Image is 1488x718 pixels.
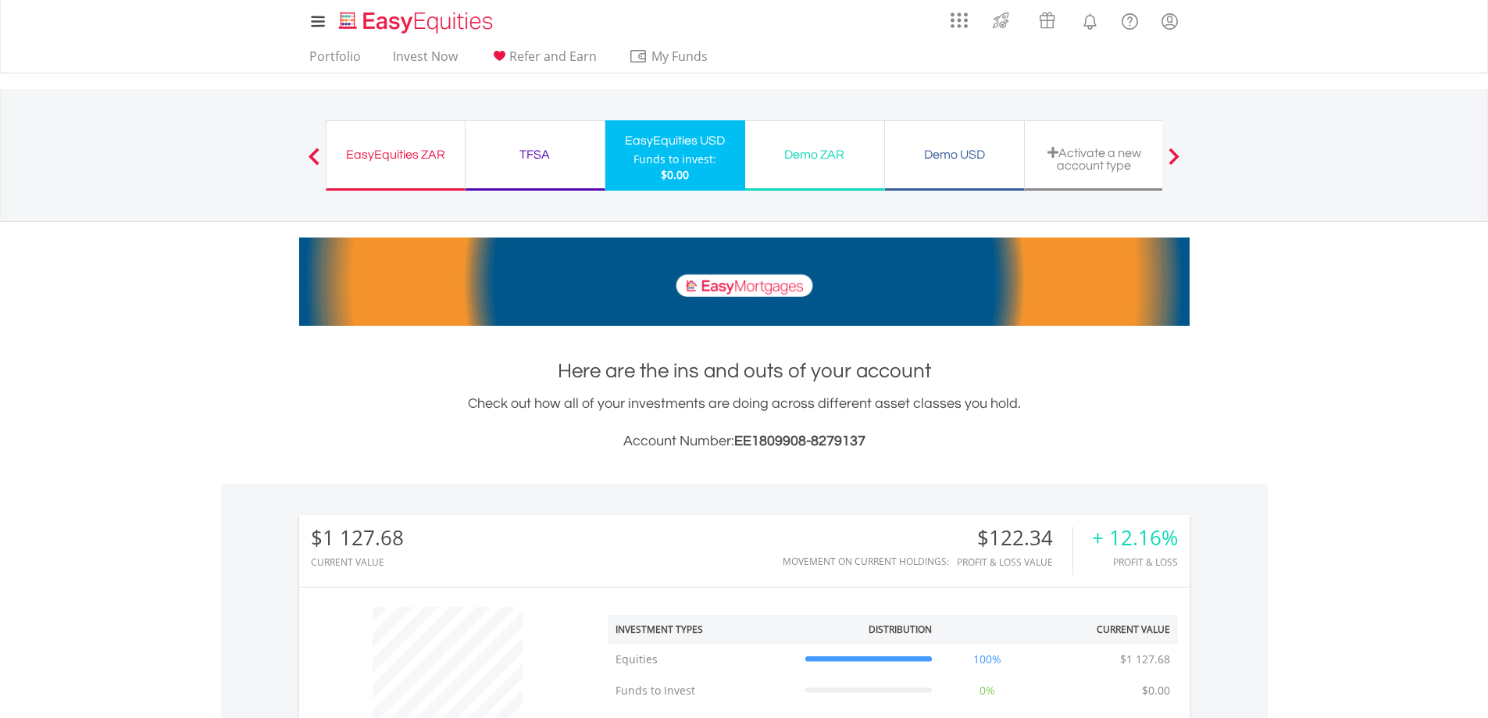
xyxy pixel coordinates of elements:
div: Funds to invest: [633,152,716,167]
h3: Account Number: [299,430,1190,452]
a: Notifications [1070,4,1110,35]
div: $122.34 [957,527,1072,549]
img: thrive-v2.svg [988,8,1014,33]
img: grid-menu-icon.svg [951,12,968,29]
div: Activate a new account type [1034,146,1154,172]
a: Invest Now [387,48,464,73]
div: EasyEquities ZAR [336,144,455,166]
div: Demo ZAR [755,144,875,166]
h1: Here are the ins and outs of your account [299,357,1190,385]
span: EE1809908-8279137 [734,434,865,448]
a: Vouchers [1024,4,1070,33]
div: EasyEquities USD [615,130,736,152]
img: EasyMortage Promotion Banner [299,238,1190,326]
td: Funds to Invest [608,675,798,706]
td: $0.00 [1134,675,1178,706]
div: Profit & Loss Value [957,557,1072,567]
span: $0.00 [661,167,689,182]
a: FAQ's and Support [1110,4,1150,35]
div: Check out how all of your investments are doing across different asset classes you hold. [299,393,1190,452]
th: Current Value [1035,615,1178,644]
td: Equities [608,644,798,675]
div: Distribution [869,623,932,636]
a: Portfolio [303,48,367,73]
img: EasyEquities_Logo.png [336,9,499,35]
div: Profit & Loss [1092,557,1178,567]
a: My Profile [1150,4,1190,38]
img: vouchers-v2.svg [1034,8,1060,33]
div: TFSA [475,144,595,166]
span: Refer and Earn [509,48,597,65]
td: 0% [940,675,1035,706]
span: My Funds [629,46,731,66]
th: Investment Types [608,615,798,644]
div: CURRENT VALUE [311,557,404,567]
div: $1 127.68 [311,527,404,549]
a: AppsGrid [940,4,978,29]
div: Demo USD [894,144,1015,166]
a: Refer and Earn [484,48,603,73]
td: $1 127.68 [1112,644,1178,675]
div: Movement on Current Holdings: [783,556,949,566]
a: Home page [333,4,499,35]
div: + 12.16% [1092,527,1178,549]
td: 100% [940,644,1035,675]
